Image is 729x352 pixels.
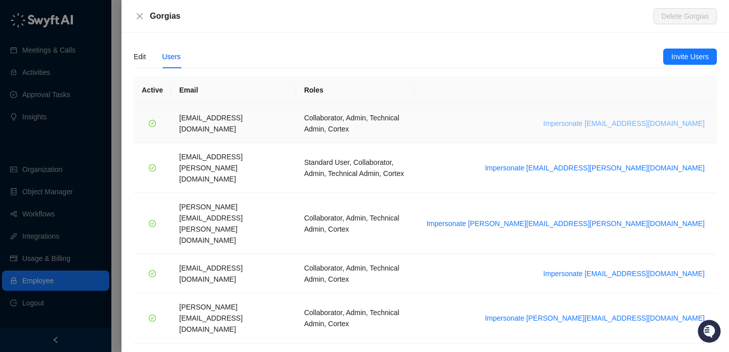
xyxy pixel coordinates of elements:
[179,114,242,133] span: [EMAIL_ADDRESS][DOMAIN_NAME]
[149,164,156,171] span: check-circle
[10,40,184,57] p: Welcome 👋
[150,10,654,22] div: Gorgias
[427,218,705,229] span: Impersonate [PERSON_NAME][EMAIL_ADDRESS][PERSON_NAME][DOMAIN_NAME]
[10,57,184,73] h2: How can we help?
[149,315,156,322] span: check-circle
[179,203,242,244] span: [PERSON_NAME][EMAIL_ADDRESS][PERSON_NAME][DOMAIN_NAME]
[481,312,709,324] button: Impersonate [PERSON_NAME][EMAIL_ADDRESS][DOMAIN_NAME]
[296,293,415,343] td: Collaborator, Admin, Technical Admin, Cortex
[171,76,296,104] th: Email
[34,102,128,110] div: We're available if you need us!
[179,264,242,283] span: [EMAIL_ADDRESS][DOMAIN_NAME]
[46,143,54,151] div: 📶
[543,268,705,279] span: Impersonate [EMAIL_ADDRESS][DOMAIN_NAME]
[149,220,156,227] span: check-circle
[149,120,156,127] span: check-circle
[423,217,709,230] button: Impersonate [PERSON_NAME][EMAIL_ADDRESS][PERSON_NAME][DOMAIN_NAME]
[71,166,123,174] a: Powered byPylon
[485,162,705,173] span: Impersonate [EMAIL_ADDRESS][PERSON_NAME][DOMAIN_NAME]
[296,193,415,254] td: Collaborator, Admin, Technical Admin, Cortex
[6,138,42,156] a: 📚Docs
[481,162,709,174] button: Impersonate [EMAIL_ADDRESS][PERSON_NAME][DOMAIN_NAME]
[539,117,709,129] button: Impersonate [EMAIL_ADDRESS][DOMAIN_NAME]
[20,142,37,152] span: Docs
[179,303,242,333] span: [PERSON_NAME][EMAIL_ADDRESS][DOMAIN_NAME]
[10,143,18,151] div: 📚
[10,92,28,110] img: 5124521997842_fc6d7dfcefe973c2e489_88.png
[134,51,146,62] div: Edit
[671,51,709,62] span: Invite Users
[149,270,156,277] span: check-circle
[101,166,123,174] span: Pylon
[697,319,724,346] iframe: Open customer support
[162,51,181,62] div: Users
[654,8,717,24] button: Delete Gorgias
[485,313,705,324] span: Impersonate [PERSON_NAME][EMAIL_ADDRESS][DOMAIN_NAME]
[296,254,415,293] td: Collaborator, Admin, Technical Admin, Cortex
[296,76,415,104] th: Roles
[539,268,709,280] button: Impersonate [EMAIL_ADDRESS][DOMAIN_NAME]
[134,10,146,22] button: Close
[543,118,705,129] span: Impersonate [EMAIL_ADDRESS][DOMAIN_NAME]
[663,49,717,65] button: Invite Users
[136,12,144,20] span: close
[134,76,171,104] th: Active
[34,92,166,102] div: Start new chat
[42,138,82,156] a: 📶Status
[172,95,184,107] button: Start new chat
[10,10,30,30] img: Swyft AI
[56,142,78,152] span: Status
[296,143,415,193] td: Standard User, Collaborator, Admin, Technical Admin, Cortex
[179,153,242,183] span: [EMAIL_ADDRESS][PERSON_NAME][DOMAIN_NAME]
[296,104,415,143] td: Collaborator, Admin, Technical Admin, Cortex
